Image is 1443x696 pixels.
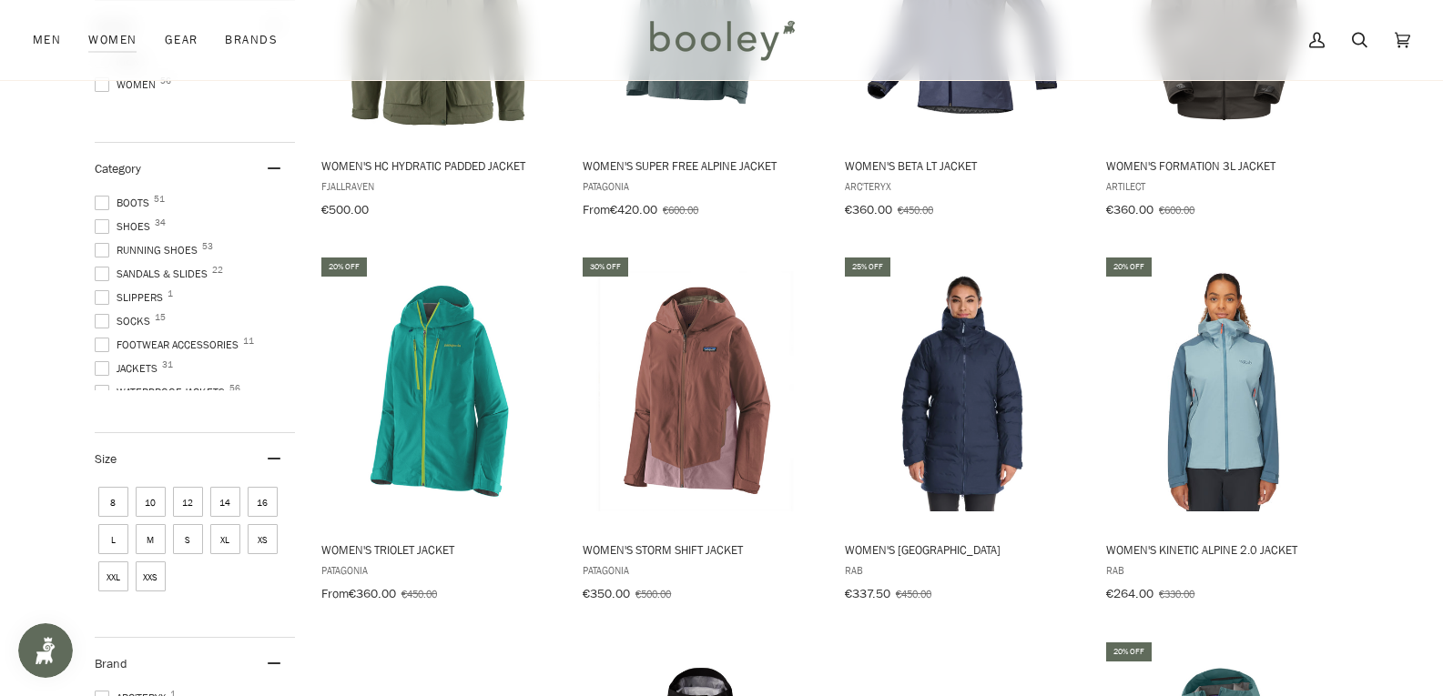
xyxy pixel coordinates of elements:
[401,586,437,601] span: €450.00
[583,562,818,578] span: Patagonia
[210,524,240,554] span: Size: XL
[95,655,127,672] span: Brand
[155,313,166,322] span: 15
[845,585,890,602] span: €337.50
[635,586,671,601] span: €500.00
[896,586,931,601] span: €450.00
[98,524,128,554] span: Size: L
[321,585,349,602] span: From
[18,623,73,678] iframe: Button to open loyalty program pop-up
[349,585,396,602] span: €360.00
[155,218,166,227] span: 34
[583,157,818,174] span: Women's Super Free Alpine Jacket
[136,524,166,554] span: Size: M
[95,266,213,282] span: Sandals & Slides
[154,195,165,204] span: 51
[210,487,240,517] span: Size: 14
[1106,257,1152,277] div: 20% off
[1106,157,1342,174] span: Women's Formation 3L Jacket
[160,76,171,86] span: 56
[610,201,657,218] span: €420.00
[1106,178,1342,194] span: Artilect
[95,195,155,211] span: Boots
[88,31,137,49] span: Women
[168,289,173,298] span: 1
[212,266,223,275] span: 22
[1159,202,1194,217] span: €600.00
[583,178,818,194] span: Patagonia
[845,201,892,218] span: €360.00
[95,289,168,306] span: Slippers
[95,160,141,177] span: Category
[663,202,698,217] span: €600.00
[98,487,128,517] span: Size: 8
[95,242,203,258] span: Running Shoes
[1106,642,1152,661] div: 20% off
[845,257,890,277] div: 25% off
[1106,562,1342,578] span: Rab
[583,585,630,602] span: €350.00
[321,201,369,218] span: €500.00
[165,31,198,49] span: Gear
[1159,586,1194,601] span: €330.00
[173,487,203,517] span: Size: 12
[319,255,560,608] a: Women's Triolet Jacket
[321,178,557,194] span: Fjallraven
[321,257,367,277] div: 20% off
[898,202,933,217] span: €450.00
[1103,271,1345,512] img: Rab Women's Kinetic Alpine 2.0 Jacket Orion Blue / Citadel - Booley Galway
[95,76,161,93] span: Women
[1106,541,1342,558] span: Women's Kinetic Alpine 2.0 Jacket
[229,384,240,393] span: 56
[248,524,278,554] span: Size: XS
[845,157,1081,174] span: Women's Beta LT Jacket
[136,487,166,517] span: Size: 10
[583,201,610,218] span: From
[583,257,628,277] div: 30% off
[95,360,163,377] span: Jackets
[136,561,166,591] span: Size: XXS
[842,271,1083,512] img: Rab Women's Valiance Parka Deep Ink - Booley Galway
[580,271,821,512] img: Patagonia Women's Storm Shift Jacket Dulse Mauve - Booley Galway
[95,313,156,329] span: Socks
[321,157,557,174] span: Women's HC Hydratic Padded Jacket
[580,255,821,608] a: Women's Storm Shift Jacket
[202,242,213,251] span: 53
[319,271,560,512] img: Patagonia Women's Triolet Jacket Subtidal Blue - Booley Galway
[1106,585,1153,602] span: €264.00
[321,562,557,578] span: Patagonia
[243,337,254,346] span: 11
[95,384,230,400] span: Waterproof Jackets
[1106,201,1153,218] span: €360.00
[33,31,61,49] span: Men
[321,541,557,558] span: Women's Triolet Jacket
[642,14,801,66] img: Booley
[95,450,117,468] span: Size
[1103,255,1345,608] a: Women's Kinetic Alpine 2.0 Jacket
[173,524,203,554] span: Size: S
[842,255,1083,608] a: Women's Valiance Parka
[845,541,1081,558] span: Women's [GEOGRAPHIC_DATA]
[248,487,278,517] span: Size: 16
[95,337,244,353] span: Footwear Accessories
[583,541,818,558] span: Women's Storm Shift Jacket
[95,218,156,235] span: Shoes
[845,562,1081,578] span: Rab
[225,31,278,49] span: Brands
[162,360,173,369] span: 31
[845,178,1081,194] span: Arc'teryx
[98,561,128,591] span: Size: XXL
